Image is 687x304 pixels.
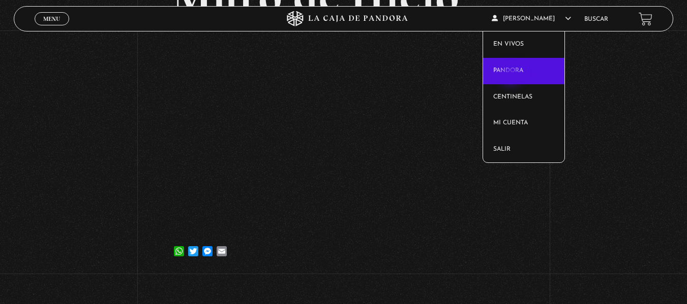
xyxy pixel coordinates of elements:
a: Email [215,236,229,256]
a: Buscar [584,16,608,22]
a: Mi cuenta [483,110,564,137]
a: Twitter [186,236,200,256]
a: WhatsApp [172,236,186,256]
span: Menu [43,16,60,22]
a: Centinelas [483,84,564,111]
span: Cerrar [40,24,64,31]
span: [PERSON_NAME] [492,16,571,22]
a: Pandora [483,58,564,84]
a: En vivos [483,31,564,58]
a: View your shopping cart [639,12,652,25]
a: Messenger [200,236,215,256]
a: Salir [483,137,564,163]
